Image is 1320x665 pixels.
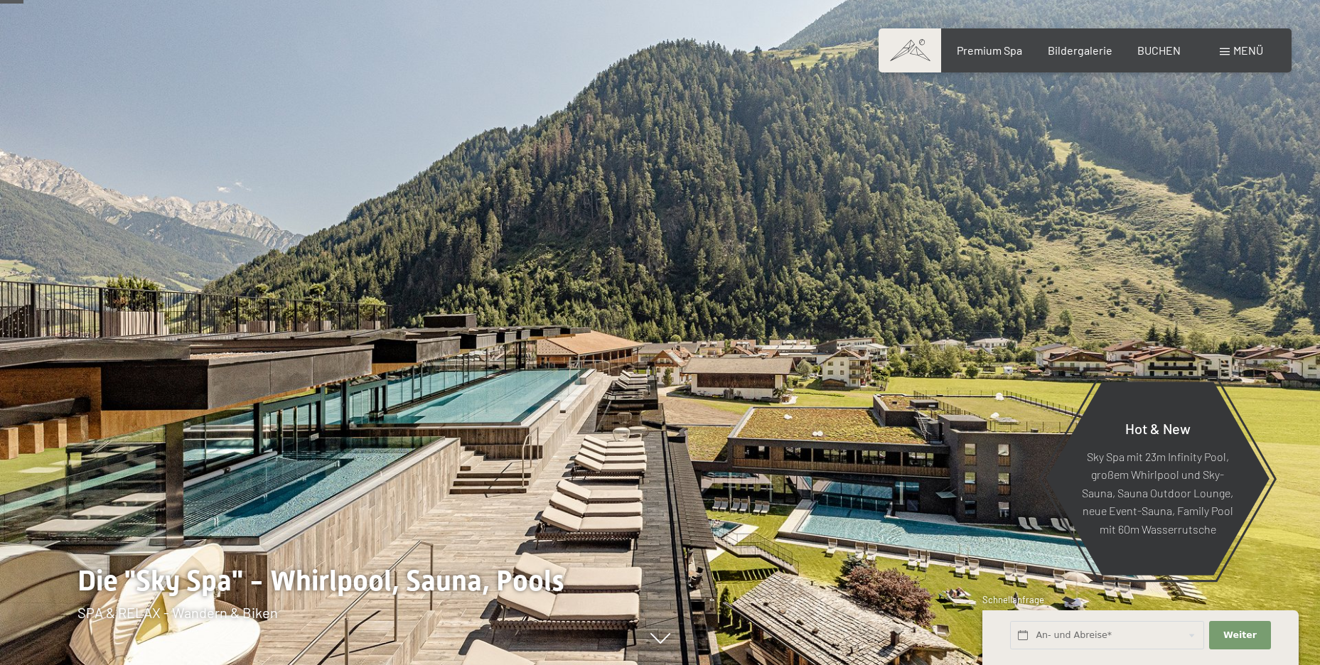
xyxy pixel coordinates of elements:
[1223,629,1257,642] span: Weiter
[1080,447,1235,538] p: Sky Spa mit 23m Infinity Pool, großem Whirlpool und Sky-Sauna, Sauna Outdoor Lounge, neue Event-S...
[1137,43,1181,57] a: BUCHEN
[1045,381,1270,576] a: Hot & New Sky Spa mit 23m Infinity Pool, großem Whirlpool und Sky-Sauna, Sauna Outdoor Lounge, ne...
[957,43,1022,57] a: Premium Spa
[982,594,1044,605] span: Schnellanfrage
[1048,43,1112,57] a: Bildergalerie
[1125,419,1191,436] span: Hot & New
[1209,621,1270,650] button: Weiter
[1233,43,1263,57] span: Menü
